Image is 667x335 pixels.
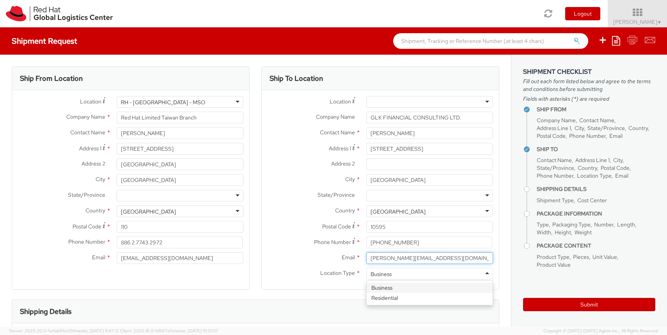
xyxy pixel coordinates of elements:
[393,33,588,49] input: Shipment, Tracking or Reference Number (at least 4 chars)
[82,160,105,167] span: Address 2
[537,157,572,164] span: Contact Name
[587,125,625,132] span: State/Province
[552,221,591,228] span: Packaging Type
[575,157,610,164] span: Address Line 1
[371,270,392,278] div: Business
[523,298,655,311] button: Submit
[329,145,351,152] span: Address 1
[577,172,612,179] span: Location Type
[573,253,589,260] span: Pieces
[66,113,105,120] span: Company Name
[609,132,623,139] span: Email
[85,207,105,214] span: Country
[20,308,71,315] h3: Shipping Details
[345,176,355,183] span: City
[73,223,101,230] span: Postal Code
[579,117,614,124] span: Contact Name
[613,157,623,164] span: City
[537,107,655,112] h4: Ship From
[75,328,119,333] span: master, [DATE] 11:47:12
[537,186,655,192] h4: Shipping Details
[617,221,635,228] span: Length
[523,95,655,103] span: Fields with asterisks (*) are required
[79,145,101,152] span: Address 1
[121,208,176,216] div: [GEOGRAPHIC_DATA]
[537,164,574,171] span: State/Province
[120,328,218,333] span: Client: 2025.18.0-fd567a5
[628,125,648,132] span: Country
[537,117,576,124] span: Company Name
[657,19,662,25] span: ▼
[523,68,655,75] h3: Shipment Checklist
[592,253,617,260] span: Unit Value
[577,197,607,204] span: Cost Center
[537,125,571,132] span: Address Line 1
[565,7,600,20] button: Logout
[314,239,351,246] span: Phone Number
[575,229,592,236] span: Weight
[537,146,655,152] h4: Ship To
[537,132,566,139] span: Postal Code
[68,191,105,198] span: State/Province
[543,328,658,334] span: Copyright © [DATE]-[DATE] Agistix Inc., All Rights Reserved
[613,18,662,25] span: [PERSON_NAME]
[537,211,655,217] h4: Package Information
[331,160,355,167] span: Address 2
[320,129,355,136] span: Contact Name
[121,98,205,106] div: RH - [GEOGRAPHIC_DATA] - MSO
[330,98,351,105] span: Location
[537,221,549,228] span: Type
[96,176,105,183] span: City
[342,254,355,261] span: Email
[615,172,628,179] span: Email
[371,208,426,216] div: [GEOGRAPHIC_DATA]
[20,75,83,82] h3: Ship From Location
[320,269,355,276] span: Location Type
[537,243,655,249] h4: Package Content
[9,328,119,333] span: Server: 2025.20.0-5efa686e39f
[537,253,569,260] span: Product Type
[318,191,355,198] span: State/Province
[70,129,105,136] span: Contact Name
[523,77,655,93] span: Fill out each form listed below and agree to the terms and conditions before submitting
[316,113,355,120] span: Company Name
[537,172,573,179] span: Phone Number
[555,229,571,236] span: Height
[601,164,630,171] span: Postal Code
[537,261,571,268] span: Product Value
[578,164,597,171] span: Country
[575,125,584,132] span: City
[335,207,355,214] span: Country
[6,6,113,21] img: rh-logistics-00dfa346123c4ec078e1.svg
[68,238,105,245] span: Phone Number
[172,328,218,333] span: master, [DATE] 10:01:07
[80,98,101,105] span: Location
[92,254,105,261] span: Email
[569,132,606,139] span: Phone Number
[367,283,493,293] div: Business
[594,221,614,228] span: Number
[270,75,323,82] h3: Ship To Location
[322,223,351,230] span: Postal Code
[12,37,77,45] h4: Shipment Request
[537,197,574,204] span: Shipment Type
[367,293,493,303] div: Residential
[537,229,551,236] span: Width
